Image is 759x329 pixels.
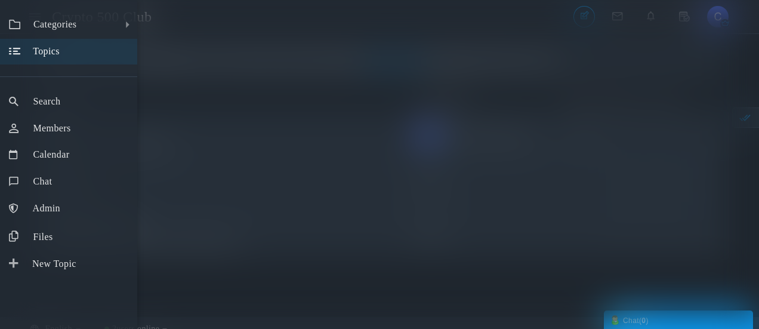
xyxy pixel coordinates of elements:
[33,176,52,186] span: Chat
[32,259,76,269] span: New Topic
[33,149,69,159] span: Calendar
[33,46,60,56] span: Topics
[33,123,70,133] span: Members
[33,96,60,106] span: Search
[33,203,60,213] span: Admin
[33,19,76,29] span: Categories
[33,232,53,242] span: Files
